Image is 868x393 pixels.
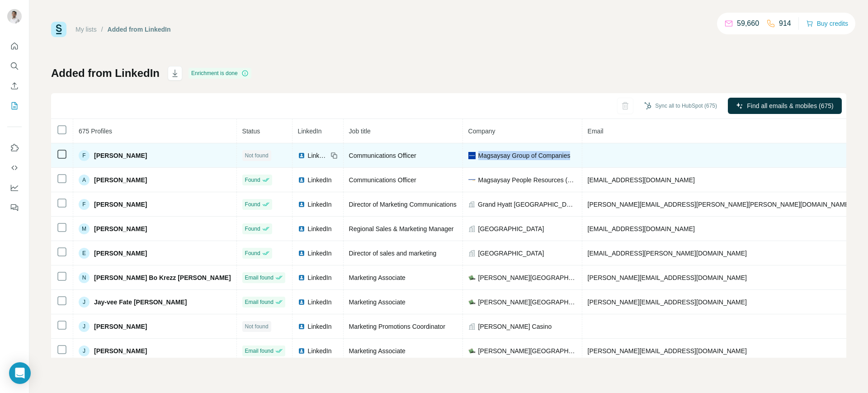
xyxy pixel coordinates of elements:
[298,176,305,184] img: LinkedIn logo
[779,18,791,29] p: 914
[79,321,90,332] div: J
[7,140,22,156] button: Use Surfe on LinkedIn
[298,225,305,232] img: LinkedIn logo
[349,176,416,184] span: Communications Officer
[478,273,576,282] span: [PERSON_NAME][GEOGRAPHIC_DATA]
[308,151,328,160] span: LinkedIn
[588,128,604,135] span: Email
[468,176,476,184] img: company-logo
[51,66,160,80] h1: Added from LinkedIn
[94,151,147,160] span: [PERSON_NAME]
[94,175,147,185] span: [PERSON_NAME]
[7,38,22,54] button: Quick start
[588,347,747,355] span: [PERSON_NAME][EMAIL_ADDRESS][DOMAIN_NAME]
[94,322,147,331] span: [PERSON_NAME]
[245,347,274,355] span: Email found
[7,78,22,94] button: Enrich CSV
[806,17,848,30] button: Buy credits
[101,25,103,34] li: /
[9,362,31,384] div: Open Intercom Messenger
[588,274,747,281] span: [PERSON_NAME][EMAIL_ADDRESS][DOMAIN_NAME]
[349,274,406,281] span: Marketing Associate
[308,273,332,282] span: LinkedIn
[245,200,260,208] span: Found
[94,224,147,233] span: [PERSON_NAME]
[94,200,147,209] span: [PERSON_NAME]
[728,98,842,114] button: Find all emails & mobiles (675)
[108,25,171,34] div: Added from LinkedIn
[298,323,305,330] img: LinkedIn logo
[7,180,22,196] button: Dashboard
[7,160,22,176] button: Use Surfe API
[94,249,147,258] span: [PERSON_NAME]
[478,346,576,355] span: [PERSON_NAME][GEOGRAPHIC_DATA]
[349,298,406,306] span: Marketing Associate
[94,273,231,282] span: [PERSON_NAME] Bo Krezz [PERSON_NAME]
[7,9,22,24] img: Avatar
[747,101,833,110] span: Find all emails & mobiles (675)
[242,128,260,135] span: Status
[298,128,322,135] span: LinkedIn
[79,150,90,161] div: F
[588,201,851,208] span: [PERSON_NAME][EMAIL_ADDRESS][PERSON_NAME][PERSON_NAME][DOMAIN_NAME]
[588,298,747,306] span: [PERSON_NAME][EMAIL_ADDRESS][DOMAIN_NAME]
[308,249,332,258] span: LinkedIn
[94,298,187,307] span: Jay-vee Fate [PERSON_NAME]
[588,250,747,257] span: [EMAIL_ADDRESS][PERSON_NAME][DOMAIN_NAME]
[79,199,90,210] div: F
[308,346,332,355] span: LinkedIn
[478,249,544,258] span: [GEOGRAPHIC_DATA]
[478,151,571,160] span: Magsaysay Group of Companies
[349,225,454,232] span: Regional Sales & Marketing Manager
[79,223,90,234] div: M
[308,200,332,209] span: LinkedIn
[468,298,476,306] img: company-logo
[245,322,269,331] span: Not found
[468,128,495,135] span: Company
[75,26,97,33] a: My lists
[478,224,544,233] span: [GEOGRAPHIC_DATA]
[189,68,251,79] div: Enrichment is done
[245,274,274,282] span: Email found
[79,272,90,283] div: N
[308,175,332,185] span: LinkedIn
[308,322,332,331] span: LinkedIn
[79,346,90,356] div: J
[478,200,576,209] span: Grand Hyatt [GEOGRAPHIC_DATA]
[308,224,332,233] span: LinkedIn
[349,323,445,330] span: Marketing Promotions Coordinator
[79,248,90,259] div: E
[468,152,476,159] img: company-logo
[478,175,576,185] span: Magsaysay People Resources (Magsaysay Maritime Corporation)
[245,152,269,160] span: Not found
[468,274,476,281] img: company-logo
[298,201,305,208] img: LinkedIn logo
[588,225,695,232] span: [EMAIL_ADDRESS][DOMAIN_NAME]
[79,297,90,308] div: J
[478,322,552,331] span: [PERSON_NAME] Casino
[79,175,90,185] div: A
[588,176,695,184] span: [EMAIL_ADDRESS][DOMAIN_NAME]
[349,347,406,355] span: Marketing Associate
[298,274,305,281] img: LinkedIn logo
[638,99,723,113] button: Sync all to HubSpot (675)
[245,249,260,257] span: Found
[79,128,112,135] span: 675 Profiles
[7,199,22,216] button: Feedback
[308,298,332,307] span: LinkedIn
[349,152,416,159] span: Communications Officer
[245,298,274,306] span: Email found
[7,58,22,74] button: Search
[737,18,759,29] p: 59,660
[349,128,371,135] span: Job title
[245,225,260,233] span: Found
[478,298,576,307] span: [PERSON_NAME][GEOGRAPHIC_DATA]
[298,298,305,306] img: LinkedIn logo
[298,347,305,355] img: LinkedIn logo
[51,22,66,37] img: Surfe Logo
[298,250,305,257] img: LinkedIn logo
[468,347,476,355] img: company-logo
[94,346,147,355] span: [PERSON_NAME]
[245,176,260,184] span: Found
[349,250,437,257] span: Director of sales and marketing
